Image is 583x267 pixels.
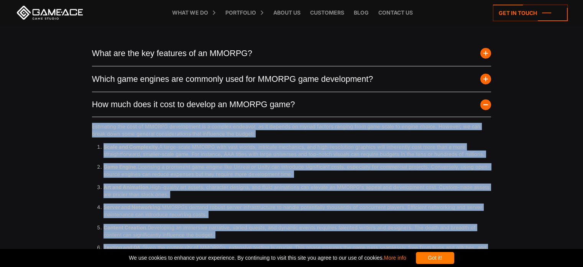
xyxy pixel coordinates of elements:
[103,244,142,250] strong: Testing and QA.
[103,204,162,210] strong: Server and Networking.
[103,144,159,150] strong: Scale and Complexity.
[103,143,491,158] p: A large-scale MMORPG with vast worlds, intricate mechanics, and high-resolution graphics will inh...
[103,184,150,190] strong: Art and Animation.
[92,41,491,66] button: What are the key features of an MMORPG?
[384,255,406,261] a: More info
[103,184,491,198] p: High-quality art assets, character designs, and fluid animations can elevate an MMORPG's appeal a...
[103,163,491,178] p: Licensing a prominent game engine like Unreal or Unity can introduce significant costs, especiall...
[103,204,491,218] p: MMORPGs demand robust server infrastructure to handle potentially thousands of concurrent players...
[103,224,148,231] strong: Content Creation.
[92,92,491,118] button: How much does it cost to develop an MMORPG game?
[416,252,454,264] div: Got it!
[92,123,491,138] p: Estimating the cost of MMORPG development is a complex endeavor, as it depends on myriad factors ...
[103,224,491,239] p: Developing an immersive narrative, varied quests, and dynamic events requires talented writers an...
[103,164,138,170] strong: Game Engine.
[92,66,491,92] button: Which game engines are commonly used for MMORPG game development?
[493,5,568,21] a: Get in touch
[103,244,491,259] p: Given the complexity of MMORPGs, extensive testing is crucial. This phase ensures the game runs s...
[129,252,406,264] span: We use cookies to enhance your experience. By continuing to visit this site you agree to our use ...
